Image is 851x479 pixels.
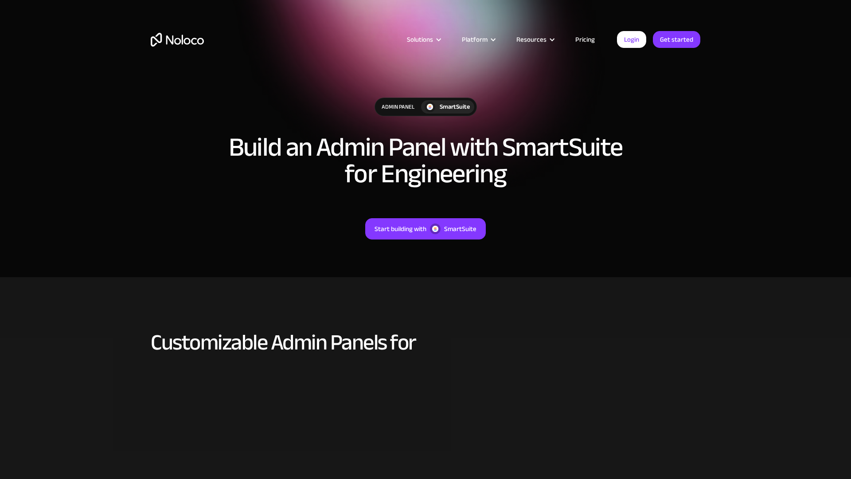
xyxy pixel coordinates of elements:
[407,34,433,45] div: Solutions
[617,31,646,48] a: Login
[226,134,625,187] h1: Build an Admin Panel with SmartSuite for Engineering
[151,330,700,354] h2: Customizable Admin Panels for
[396,34,451,45] div: Solutions
[375,223,426,235] div: Start building with
[505,34,564,45] div: Resources
[440,102,470,112] div: SmartSuite
[451,34,505,45] div: Platform
[444,223,476,235] div: SmartSuite
[375,98,421,116] div: Admin Panel
[564,34,606,45] a: Pricing
[653,31,700,48] a: Get started
[516,34,547,45] div: Resources
[151,33,204,47] a: home
[365,218,486,239] a: Start building withSmartSuite
[462,34,488,45] div: Platform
